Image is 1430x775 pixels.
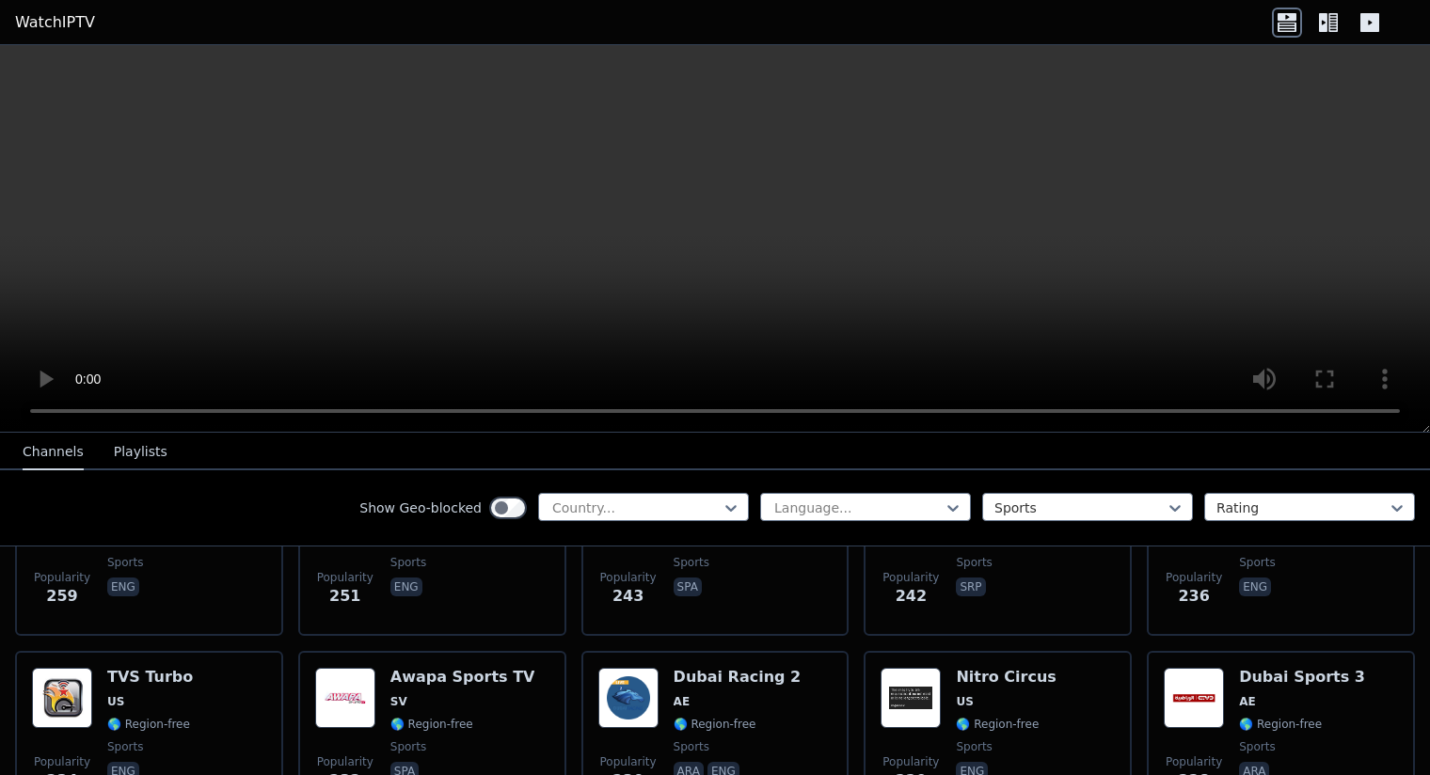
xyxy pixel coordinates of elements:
[956,739,992,754] span: sports
[600,570,657,585] span: Popularity
[317,754,373,769] span: Popularity
[315,668,375,728] img: Awapa Sports TV
[390,717,473,732] span: 🌎 Region-free
[1164,668,1224,728] img: Dubai Sports 3
[1239,668,1365,687] h6: Dubai Sports 3
[114,435,167,470] button: Playlists
[107,555,143,570] span: sports
[896,585,927,608] span: 242
[390,555,426,570] span: sports
[390,739,426,754] span: sports
[34,570,90,585] span: Popularity
[674,694,690,709] span: AE
[956,694,973,709] span: US
[15,11,95,34] a: WatchIPTV
[107,717,190,732] span: 🌎 Region-free
[34,754,90,769] span: Popularity
[881,668,941,728] img: Nitro Circus
[359,498,482,517] label: Show Geo-blocked
[956,577,985,596] p: srp
[1166,570,1222,585] span: Popularity
[390,577,422,596] p: eng
[882,570,939,585] span: Popularity
[674,555,709,570] span: sports
[1166,754,1222,769] span: Popularity
[1178,585,1209,608] span: 236
[107,694,124,709] span: US
[882,754,939,769] span: Popularity
[1239,717,1322,732] span: 🌎 Region-free
[674,668,802,687] h6: Dubai Racing 2
[1239,694,1255,709] span: AE
[1239,739,1275,754] span: sports
[329,585,360,608] span: 251
[107,577,139,596] p: eng
[390,694,407,709] span: SV
[390,668,535,687] h6: Awapa Sports TV
[46,585,77,608] span: 259
[956,717,1039,732] span: 🌎 Region-free
[317,570,373,585] span: Popularity
[674,577,702,596] p: spa
[1239,555,1275,570] span: sports
[107,739,143,754] span: sports
[598,668,659,728] img: Dubai Racing 2
[674,717,756,732] span: 🌎 Region-free
[956,555,992,570] span: sports
[956,668,1057,687] h6: Nitro Circus
[674,739,709,754] span: sports
[23,435,84,470] button: Channels
[32,668,92,728] img: TVS Turbo
[612,585,643,608] span: 243
[1239,577,1271,596] p: eng
[600,754,657,769] span: Popularity
[107,668,193,687] h6: TVS Turbo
